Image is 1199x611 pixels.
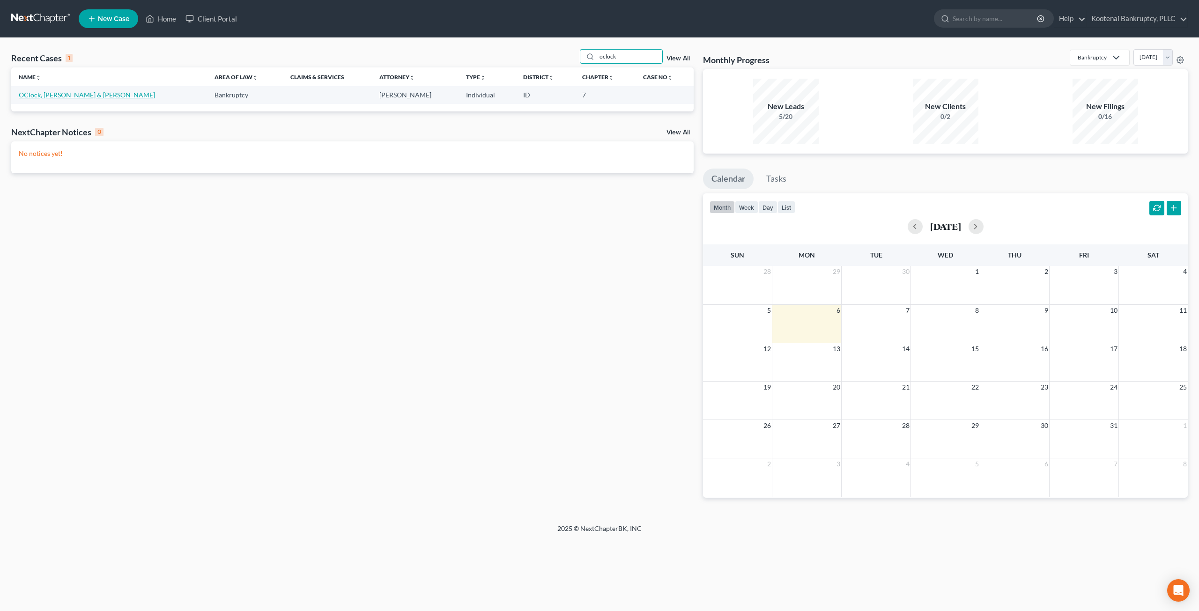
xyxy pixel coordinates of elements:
[480,75,486,81] i: unfold_more
[905,458,910,470] span: 4
[582,74,614,81] a: Chapterunfold_more
[901,382,910,393] span: 21
[523,74,554,81] a: Districtunfold_more
[901,266,910,277] span: 30
[913,101,978,112] div: New Clients
[1182,420,1188,431] span: 1
[710,201,735,213] button: month
[1178,305,1188,316] span: 11
[762,420,772,431] span: 26
[758,169,795,189] a: Tasks
[575,86,635,103] td: 7
[409,75,415,81] i: unfold_more
[703,169,754,189] a: Calendar
[666,55,690,62] a: View All
[1054,10,1086,27] a: Help
[832,343,841,354] span: 13
[1109,305,1118,316] span: 10
[11,126,104,138] div: NextChapter Notices
[379,74,415,81] a: Attorneyunfold_more
[1078,53,1107,61] div: Bankruptcy
[1008,251,1021,259] span: Thu
[753,112,819,121] div: 5/20
[1040,382,1049,393] span: 23
[66,54,73,62] div: 1
[667,75,673,81] i: unfold_more
[1182,458,1188,470] span: 8
[597,50,662,63] input: Search by name...
[974,305,980,316] span: 8
[836,305,841,316] span: 6
[735,201,758,213] button: week
[930,221,961,231] h2: [DATE]
[703,54,770,66] h3: Monthly Progress
[1109,343,1118,354] span: 17
[777,201,795,213] button: list
[832,420,841,431] span: 27
[970,343,980,354] span: 15
[1147,251,1159,259] span: Sat
[1109,382,1118,393] span: 24
[1040,343,1049,354] span: 16
[643,74,673,81] a: Case Nounfold_more
[758,201,777,213] button: day
[608,75,614,81] i: unfold_more
[901,343,910,354] span: 14
[762,266,772,277] span: 28
[466,74,486,81] a: Typeunfold_more
[836,458,841,470] span: 3
[516,86,575,103] td: ID
[901,420,910,431] span: 28
[905,305,910,316] span: 7
[283,67,372,86] th: Claims & Services
[766,458,772,470] span: 2
[1073,112,1138,121] div: 0/16
[36,75,41,81] i: unfold_more
[974,458,980,470] span: 5
[1113,266,1118,277] span: 3
[870,251,882,259] span: Tue
[215,74,258,81] a: Area of Lawunfold_more
[1044,266,1049,277] span: 2
[913,112,978,121] div: 0/2
[731,251,744,259] span: Sun
[19,74,41,81] a: Nameunfold_more
[1113,458,1118,470] span: 7
[548,75,554,81] i: unfold_more
[1044,305,1049,316] span: 9
[766,305,772,316] span: 5
[799,251,815,259] span: Mon
[333,524,866,541] div: 2025 © NextChapterBK, INC
[970,420,980,431] span: 29
[95,128,104,136] div: 0
[762,382,772,393] span: 19
[938,251,953,259] span: Wed
[19,91,155,99] a: OClock, [PERSON_NAME] & [PERSON_NAME]
[974,266,980,277] span: 1
[181,10,242,27] a: Client Portal
[459,86,516,103] td: Individual
[252,75,258,81] i: unfold_more
[1167,579,1190,602] div: Open Intercom Messenger
[832,266,841,277] span: 29
[1178,343,1188,354] span: 18
[19,149,686,158] p: No notices yet!
[1178,382,1188,393] span: 25
[141,10,181,27] a: Home
[207,86,283,103] td: Bankruptcy
[1040,420,1049,431] span: 30
[1109,420,1118,431] span: 31
[372,86,459,103] td: [PERSON_NAME]
[11,52,73,64] div: Recent Cases
[762,343,772,354] span: 12
[1182,266,1188,277] span: 4
[1073,101,1138,112] div: New Filings
[1044,458,1049,470] span: 6
[970,382,980,393] span: 22
[666,129,690,136] a: View All
[1079,251,1089,259] span: Fri
[1087,10,1187,27] a: Kootenai Bankruptcy, PLLC
[753,101,819,112] div: New Leads
[98,15,129,22] span: New Case
[953,10,1038,27] input: Search by name...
